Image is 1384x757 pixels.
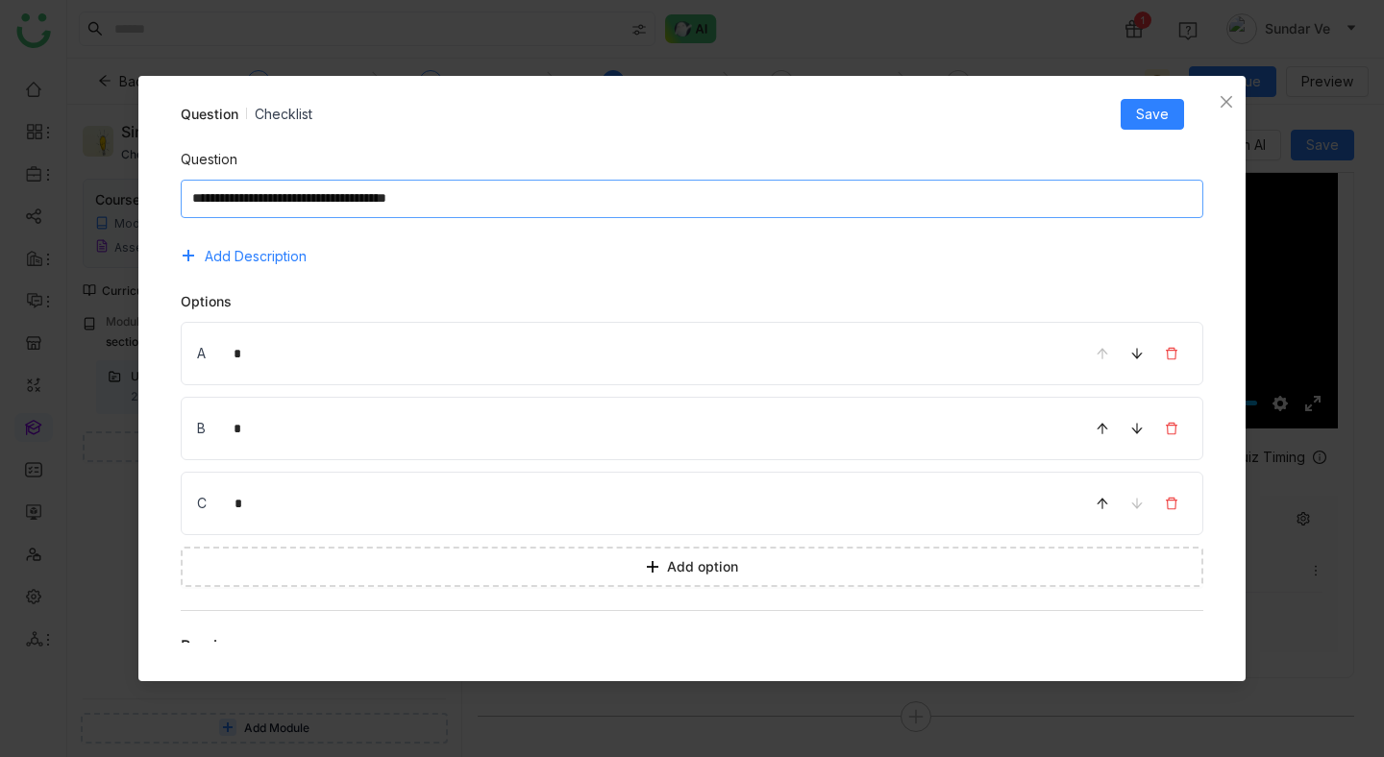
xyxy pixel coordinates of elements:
[205,246,307,267] span: Add Description
[667,556,738,577] span: Add option
[197,493,207,514] span: C
[197,418,206,439] span: B
[181,291,232,312] span: Options
[1136,104,1169,125] span: Save
[255,104,312,124] div: Checklist
[181,104,238,124] div: Question
[181,634,238,658] div: Preview
[181,149,1203,180] div: Question
[197,343,206,364] span: A
[181,241,322,272] button: Add Description
[181,547,1203,587] button: Add option
[1207,76,1246,128] button: Close
[1121,99,1184,130] button: Save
